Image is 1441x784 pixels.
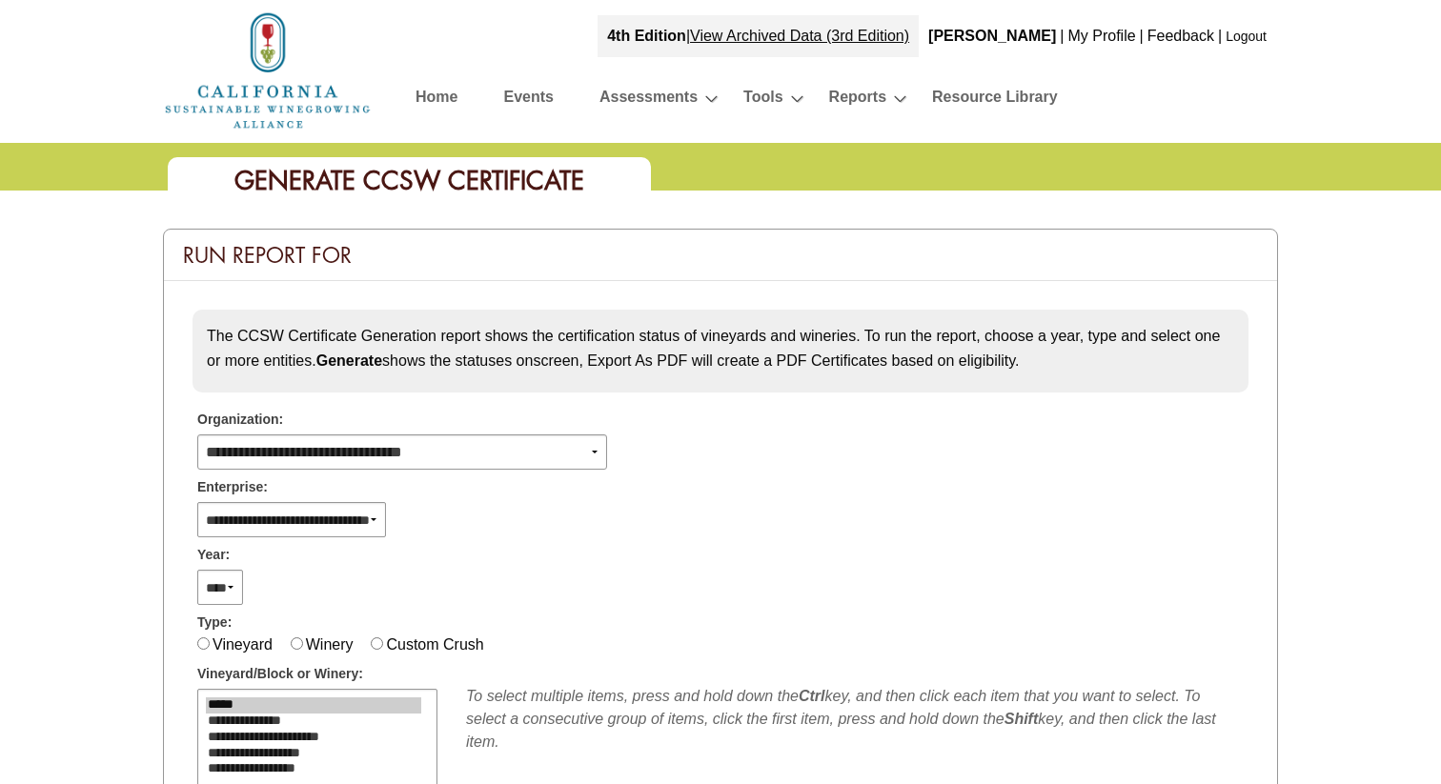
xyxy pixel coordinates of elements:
[306,636,354,653] label: Winery
[197,664,363,684] span: Vineyard/Block or Winery:
[386,636,483,653] label: Custom Crush
[197,410,283,430] span: Organization:
[197,613,232,633] span: Type:
[1216,15,1224,57] div: |
[164,230,1277,281] div: Run Report For
[1226,29,1267,44] a: Logout
[503,84,553,117] a: Events
[1147,28,1214,44] a: Feedback
[598,15,919,57] div: |
[163,10,373,131] img: logo_cswa2x.png
[163,61,373,77] a: Home
[416,84,457,117] a: Home
[466,685,1244,754] div: To select multiple items, press and hold down the key, and then click each item that you want to ...
[213,636,273,653] label: Vineyard
[743,84,782,117] a: Tools
[799,688,825,704] b: Ctrl
[928,28,1056,44] b: [PERSON_NAME]
[234,164,584,197] span: Generate CCSW Certificate
[1067,28,1135,44] a: My Profile
[1058,15,1066,57] div: |
[197,545,230,565] span: Year:
[1138,15,1146,57] div: |
[197,477,268,497] span: Enterprise:
[599,84,698,117] a: Assessments
[207,324,1234,372] p: The CCSW Certificate Generation report shows the certification status of vineyards and wineries. ...
[829,84,886,117] a: Reports
[607,28,686,44] strong: 4th Edition
[1005,711,1039,727] b: Shift
[690,28,909,44] a: View Archived Data (3rd Edition)
[932,84,1058,117] a: Resource Library
[316,352,382,369] strong: Generate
